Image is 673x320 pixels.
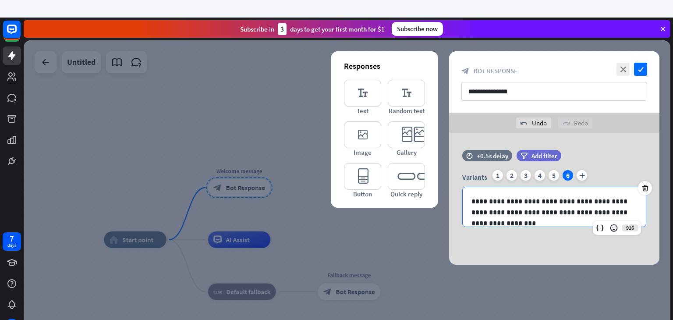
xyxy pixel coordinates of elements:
[558,117,592,128] div: Redo
[474,67,517,75] span: Bot Response
[477,152,508,160] div: +0.5s delay
[549,170,559,181] div: 5
[507,170,517,181] div: 2
[466,153,473,159] i: time
[10,235,14,242] div: 7
[516,117,551,128] div: Undo
[563,170,573,181] div: 6
[462,173,487,181] span: Variants
[616,63,630,76] i: close
[634,63,647,76] i: check
[535,170,545,181] div: 4
[278,23,287,35] div: 3
[240,23,385,35] div: Subscribe in days to get your first month for $1
[7,4,33,30] button: Open LiveChat chat widget
[521,153,528,159] i: filter
[3,232,21,251] a: 7 days
[531,152,557,160] span: Add filter
[521,170,531,181] div: 3
[7,242,16,249] div: days
[392,22,443,36] div: Subscribe now
[492,170,503,181] div: 1
[521,120,528,127] i: undo
[577,170,587,181] i: plus
[461,67,469,75] i: block_bot_response
[563,120,570,127] i: redo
